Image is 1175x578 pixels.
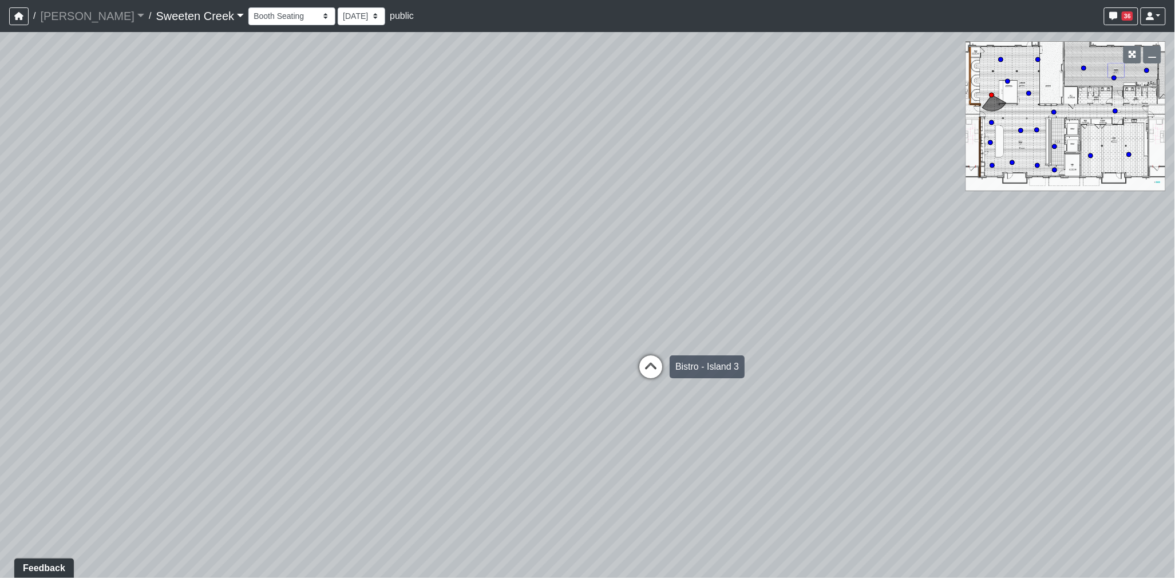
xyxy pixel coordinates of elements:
[390,11,414,21] span: public
[144,5,156,27] span: /
[1104,7,1138,25] button: 36
[670,355,745,378] div: Bistro - Island 3
[1122,11,1133,21] span: 36
[29,5,40,27] span: /
[40,5,144,27] a: [PERSON_NAME]
[9,555,76,578] iframe: Ybug feedback widget
[156,5,244,27] a: Sweeten Creek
